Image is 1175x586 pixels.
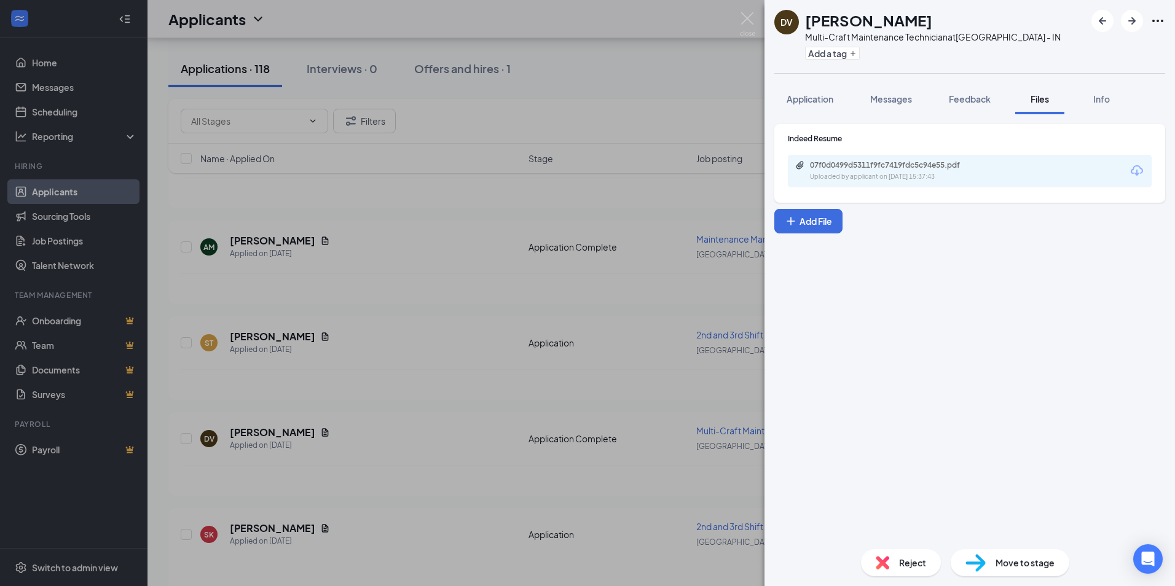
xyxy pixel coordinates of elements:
[810,172,994,182] div: Uploaded by applicant on [DATE] 15:37:43
[1130,163,1144,178] svg: Download
[1133,544,1163,574] div: Open Intercom Messenger
[849,50,857,57] svg: Plus
[787,93,833,104] span: Application
[774,209,843,233] button: Add FilePlus
[780,16,793,28] div: DV
[1031,93,1049,104] span: Files
[788,133,1152,144] div: Indeed Resume
[1093,93,1110,104] span: Info
[1125,14,1139,28] svg: ArrowRight
[899,556,926,569] span: Reject
[795,160,805,170] svg: Paperclip
[996,556,1055,569] span: Move to stage
[795,160,994,182] a: Paperclip07f0d0499d5311f9fc7419fdc5c94e55.pdfUploaded by applicant on [DATE] 15:37:43
[870,93,912,104] span: Messages
[1150,14,1165,28] svg: Ellipses
[805,47,860,60] button: PlusAdd a tag
[805,31,1061,43] div: Multi-Craft Maintenance Technician at [GEOGRAPHIC_DATA] - IN
[1121,10,1143,32] button: ArrowRight
[805,10,932,31] h1: [PERSON_NAME]
[949,93,991,104] span: Feedback
[1091,10,1114,32] button: ArrowLeftNew
[785,215,797,227] svg: Plus
[1095,14,1110,28] svg: ArrowLeftNew
[810,160,982,170] div: 07f0d0499d5311f9fc7419fdc5c94e55.pdf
